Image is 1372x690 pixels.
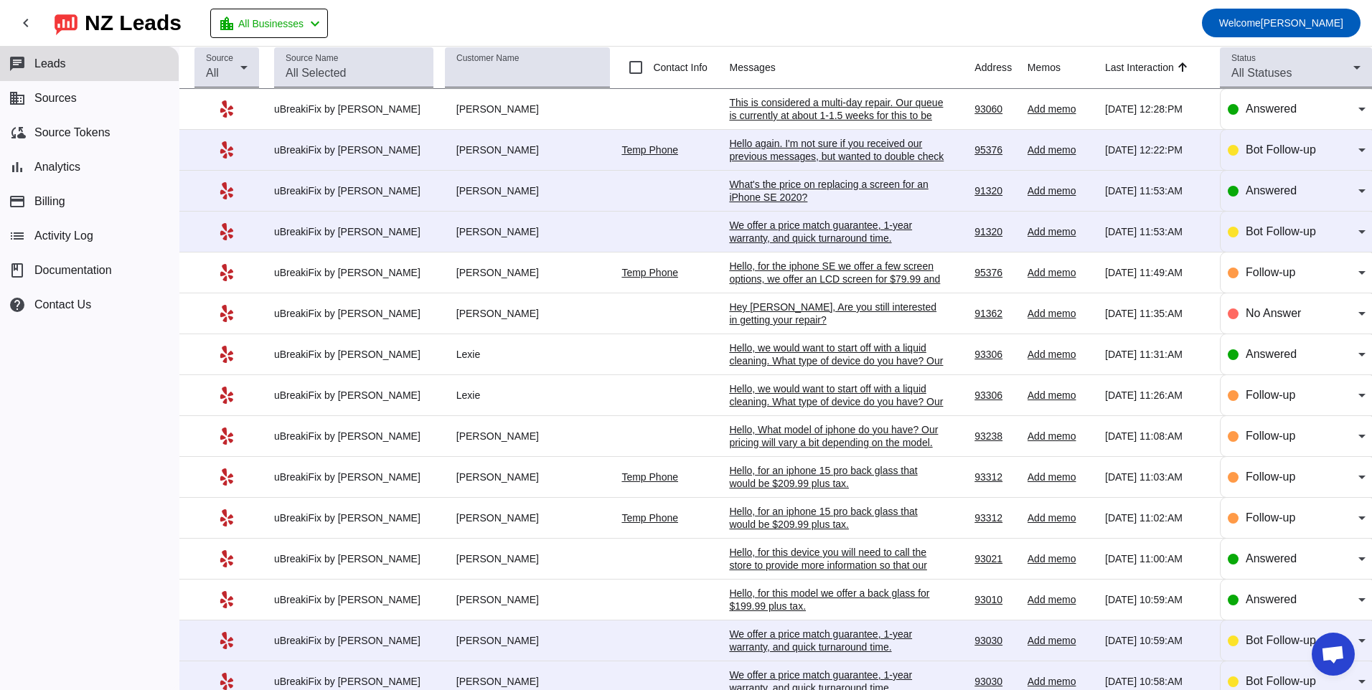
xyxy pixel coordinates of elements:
[1246,552,1297,564] span: Answered
[218,673,235,690] mat-icon: Yelp
[650,60,708,75] label: Contact Info
[974,47,1028,89] th: Address
[1105,103,1208,115] div: [DATE] 12:28:PM
[274,307,433,320] div: uBreakiFix by [PERSON_NAME]
[34,195,65,208] span: Billing
[1246,103,1297,115] span: Answered
[974,389,1016,402] div: 93306
[1028,266,1094,279] div: Add memo
[274,348,433,361] div: uBreakiFix by [PERSON_NAME]
[729,137,944,176] div: Hello again. I'm not sure if you received our previous messages, but wanted to double check if we...
[621,267,678,278] a: Temp Phone
[974,471,1016,483] div: 93312
[218,141,235,159] mat-icon: Yelp
[729,382,944,421] div: Hello, we would want to start off with a liquid cleaning. What type of device do you have? Our pr...
[34,298,91,311] span: Contact Us
[1105,389,1208,402] div: [DATE] 11:26:AM
[445,103,611,115] div: [PERSON_NAME]
[274,266,433,279] div: uBreakiFix by [PERSON_NAME]
[1028,307,1094,320] div: Add memo
[274,143,433,156] div: uBreakiFix by [PERSON_NAME]
[1105,675,1208,688] div: [DATE] 10:58:AM
[974,430,1016,443] div: 93238
[729,341,944,380] div: Hello, we would want to start off with a liquid cleaning. What type of device do you have? Our pr...
[9,296,26,313] mat-icon: help
[218,468,235,486] mat-icon: Yelp
[445,552,611,565] div: [PERSON_NAME]
[729,96,944,148] div: This is considered a multi-day repair. Our queue is currently at about 1-1.5 weeks for this to be...
[1105,552,1208,565] div: [DATE] 11:00:AM
[974,511,1016,524] div: 93312
[1105,511,1208,524] div: [DATE] 11:02:AM
[274,634,433,647] div: uBreakiFix by [PERSON_NAME]
[9,193,26,210] mat-icon: payment
[1246,593,1297,605] span: Answered
[218,264,235,281] mat-icon: Yelp
[974,143,1016,156] div: 95376
[974,103,1016,115] div: 93060
[1246,184,1297,197] span: Answered
[1105,60,1174,75] div: Last Interaction
[274,430,433,443] div: uBreakiFix by [PERSON_NAME]
[1028,634,1094,647] div: Add memo
[218,100,235,118] mat-icon: Yelp
[206,54,233,63] mat-label: Source
[445,348,611,361] div: Lexie
[974,593,1016,606] div: 93010
[445,511,611,524] div: [PERSON_NAME]
[729,47,974,89] th: Messages
[1219,13,1343,33] span: [PERSON_NAME]
[621,512,678,524] a: Temp Phone
[445,184,611,197] div: [PERSON_NAME]
[1246,348,1297,360] span: Answered
[1028,471,1094,483] div: Add memo
[34,230,93,242] span: Activity Log
[274,552,433,565] div: uBreakiFix by [PERSON_NAME]
[1028,593,1094,606] div: Add memo
[9,55,26,72] mat-icon: chat
[218,591,235,608] mat-icon: Yelp
[274,225,433,238] div: uBreakiFix by [PERSON_NAME]
[445,430,611,443] div: [PERSON_NAME]
[1028,348,1094,361] div: Add memo
[218,550,235,567] mat-icon: Yelp
[729,301,944,326] div: Hey [PERSON_NAME], Are you still interested in getting your repair?​
[274,593,433,606] div: uBreakiFix by [PERSON_NAME]
[34,126,111,139] span: Source Tokens
[218,305,235,322] mat-icon: Yelp
[729,546,944,636] div: Hello, for this device you will need to call the store to provide more information so that our te...
[621,144,678,156] a: Temp Phone
[218,182,235,199] mat-icon: Yelp
[9,262,26,279] span: book
[974,266,1016,279] div: 95376
[974,225,1016,238] div: 91320
[445,266,611,279] div: [PERSON_NAME]
[286,54,338,63] mat-label: Source Name
[1105,348,1208,361] div: [DATE] 11:31:AM
[34,92,77,105] span: Sources
[1246,634,1316,646] span: Bot Follow-up
[9,159,26,176] mat-icon: bar_chart
[1246,675,1316,687] span: Bot Follow-up
[85,13,182,33] div: NZ Leads
[1231,67,1292,79] span: All Statuses
[974,675,1016,688] div: 93030
[1105,430,1208,443] div: [DATE] 11:08:AM
[456,54,519,63] mat-label: Customer Name
[445,143,611,156] div: [PERSON_NAME]
[286,65,422,82] input: All Selected
[55,11,77,35] img: logo
[306,15,324,32] mat-icon: chevron_left
[1312,633,1355,676] a: Open chat
[729,423,944,449] div: Hello, What model of iphone do you have? Our pricing will vary a bit depending on the model.
[1105,266,1208,279] div: [DATE] 11:49:AM
[1246,430,1295,442] span: Follow-up
[274,103,433,115] div: uBreakiFix by [PERSON_NAME]
[1231,54,1256,63] mat-label: Status
[218,346,235,363] mat-icon: Yelp
[1246,143,1316,156] span: Bot Follow-up
[445,471,611,483] div: [PERSON_NAME]
[1028,511,1094,524] div: Add memo
[1028,103,1094,115] div: Add memo
[445,634,611,647] div: [PERSON_NAME]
